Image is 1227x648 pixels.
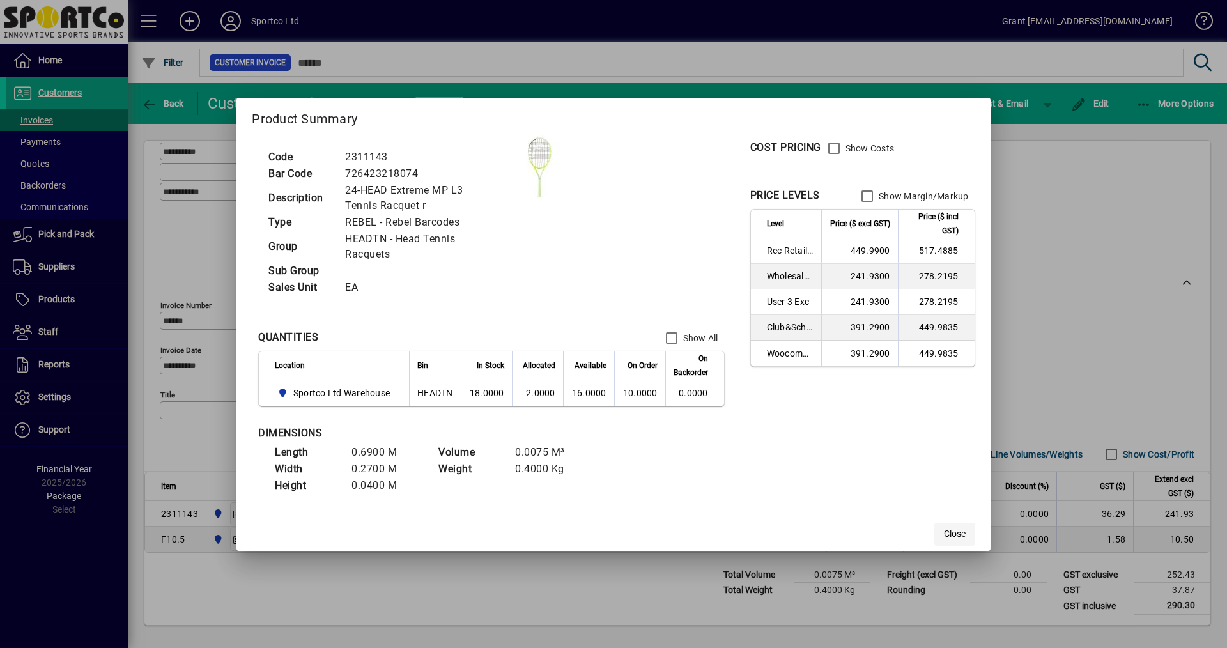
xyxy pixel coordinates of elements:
[236,98,990,135] h2: Product Summary
[628,359,658,373] span: On Order
[432,444,509,461] td: Volume
[898,238,975,264] td: 517.4885
[821,238,898,264] td: 449.9900
[293,387,390,399] span: Sportco Ltd Warehouse
[821,289,898,315] td: 241.9300
[262,263,339,279] td: Sub Group
[843,142,895,155] label: Show Costs
[417,359,428,373] span: Bin
[268,477,345,494] td: Height
[339,149,507,166] td: 2311143
[830,217,890,231] span: Price ($ excl GST)
[821,315,898,341] td: 391.2900
[767,217,784,231] span: Level
[477,359,504,373] span: In Stock
[339,214,507,231] td: REBEL - Rebel Barcodes
[258,426,578,441] div: DIMENSIONS
[339,166,507,182] td: 726423218074
[767,321,814,334] span: Club&School Exc
[268,444,345,461] td: Length
[767,295,814,308] span: User 3 Exc
[339,279,507,296] td: EA
[432,461,509,477] td: Weight
[275,359,305,373] span: Location
[523,359,555,373] span: Allocated
[876,190,969,203] label: Show Margin/Markup
[767,244,814,257] span: Rec Retail Inc
[944,527,966,541] span: Close
[898,289,975,315] td: 278.2195
[767,347,814,360] span: Woocommerce Retail
[906,210,959,238] span: Price ($ incl GST)
[512,380,563,406] td: 2.0000
[345,477,422,494] td: 0.0400 M
[767,270,814,282] span: Wholesale Exc
[898,341,975,366] td: 449.9835
[339,231,507,263] td: HEADTN - Head Tennis Racquets
[268,461,345,477] td: Width
[507,135,571,199] img: contain
[461,380,512,406] td: 18.0000
[575,359,606,373] span: Available
[339,182,507,214] td: 24-HEAD Extreme MP L3 Tennis Racquet r
[409,380,461,406] td: HEADTN
[345,461,422,477] td: 0.2700 M
[509,444,585,461] td: 0.0075 M³
[934,523,975,546] button: Close
[681,332,718,344] label: Show All
[509,461,585,477] td: 0.4000 Kg
[821,264,898,289] td: 241.9300
[665,380,724,406] td: 0.0000
[275,385,395,401] span: Sportco Ltd Warehouse
[345,444,422,461] td: 0.6900 M
[674,351,708,380] span: On Backorder
[258,330,318,345] div: QUANTITIES
[898,315,975,341] td: 449.9835
[750,188,820,203] div: PRICE LEVELS
[262,214,339,231] td: Type
[623,388,658,398] span: 10.0000
[262,231,339,263] td: Group
[898,264,975,289] td: 278.2195
[262,182,339,214] td: Description
[821,341,898,366] td: 391.2900
[262,149,339,166] td: Code
[750,140,821,155] div: COST PRICING
[563,380,614,406] td: 16.0000
[262,166,339,182] td: Bar Code
[262,279,339,296] td: Sales Unit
